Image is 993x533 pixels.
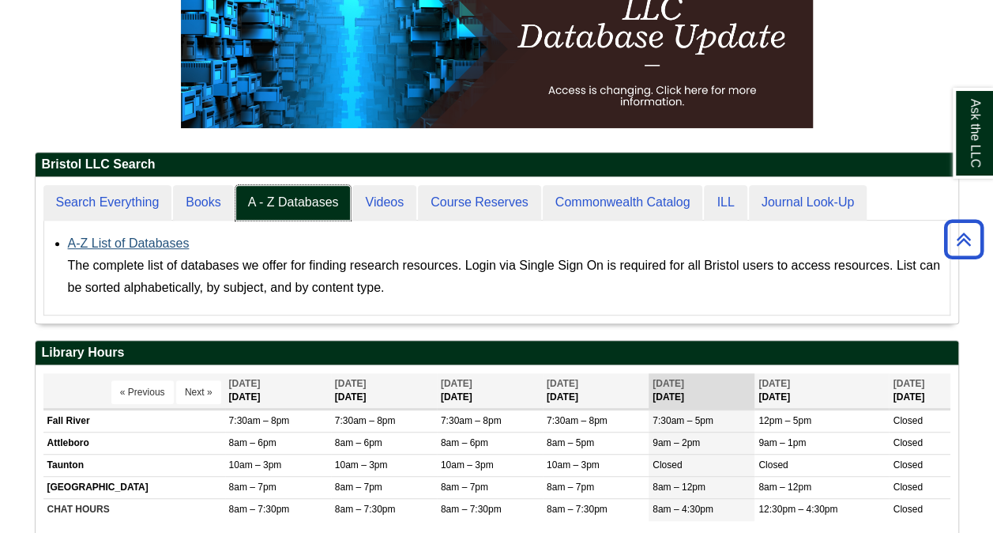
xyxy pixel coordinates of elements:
span: 8am – 6pm [229,437,276,448]
span: 10am – 3pm [547,459,600,471]
span: 7:30am – 8pm [229,415,290,426]
th: [DATE] [331,373,437,409]
a: ILL [704,185,747,221]
span: Closed [758,459,788,471]
span: [DATE] [335,378,367,389]
span: [DATE] [547,378,578,389]
span: 8am – 4:30pm [653,504,713,515]
a: Books [173,185,233,221]
td: Fall River [43,410,225,432]
span: 10am – 3pm [335,459,388,471]
h2: Bristol LLC Search [36,153,958,177]
h2: Library Hours [36,341,958,365]
th: [DATE] [754,373,889,409]
a: Back to Top [938,229,989,250]
button: « Previous [111,380,174,404]
span: 10am – 3pm [441,459,494,471]
td: [GEOGRAPHIC_DATA] [43,477,225,499]
span: 7:30am – 8pm [335,415,396,426]
span: Closed [653,459,682,471]
span: 12pm – 5pm [758,415,811,426]
span: 8am – 7:30pm [547,504,607,515]
td: CHAT HOURS [43,499,225,521]
span: 8am – 7:30pm [335,504,396,515]
a: A-Z List of Databases [68,236,190,250]
a: Commonwealth Catalog [543,185,703,221]
span: 7:30am – 8pm [441,415,502,426]
a: Course Reserves [418,185,541,221]
span: 8am – 7pm [441,482,488,493]
span: 8am – 12pm [653,482,705,493]
span: Closed [893,459,922,471]
span: Closed [893,415,922,426]
span: [DATE] [653,378,684,389]
span: 9am – 1pm [758,437,806,448]
span: [DATE] [441,378,472,389]
span: 8am – 6pm [335,437,382,448]
span: [DATE] [229,378,261,389]
th: [DATE] [437,373,543,409]
td: Taunton [43,455,225,477]
span: Closed [893,504,922,515]
th: [DATE] [225,373,331,409]
span: 7:30am – 8pm [547,415,607,426]
span: 7:30am – 5pm [653,415,713,426]
div: The complete list of databases we offer for finding research resources. Login via Single Sign On ... [68,255,942,299]
span: Closed [893,437,922,448]
span: 8am – 7pm [335,482,382,493]
th: [DATE] [543,373,649,409]
th: [DATE] [649,373,754,409]
span: 8am – 7pm [547,482,594,493]
span: [DATE] [758,378,790,389]
span: [DATE] [893,378,924,389]
span: Closed [893,482,922,493]
span: 9am – 2pm [653,437,700,448]
th: [DATE] [889,373,950,409]
a: Journal Look-Up [749,185,867,221]
button: Next » [176,380,221,404]
a: A - Z Databases [235,185,352,221]
span: 8am – 12pm [758,482,811,493]
span: 12:30pm – 4:30pm [758,504,837,515]
span: 8am – 5pm [547,437,594,448]
a: Search Everything [43,185,172,221]
span: 8am – 7pm [229,482,276,493]
span: 8am – 6pm [441,437,488,448]
span: 10am – 3pm [229,459,282,471]
span: 8am – 7:30pm [441,504,502,515]
span: 8am – 7:30pm [229,504,290,515]
td: Attleboro [43,432,225,454]
a: Videos [352,185,416,221]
